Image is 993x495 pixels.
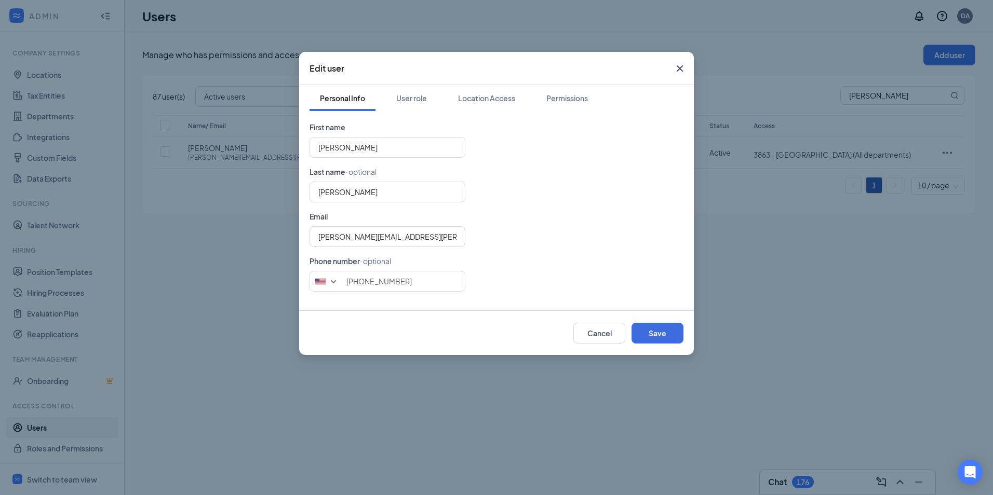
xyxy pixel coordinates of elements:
h3: Edit user [310,63,344,74]
button: Close [666,52,694,85]
div: Personal Info [320,93,365,103]
div: Permissions [546,93,588,103]
span: · optional [345,167,377,176]
div: Open Intercom Messenger [958,460,983,485]
span: Last name [310,167,345,176]
svg: Cross [674,62,686,75]
div: United States: +1 [310,271,344,291]
span: · optional [360,256,391,266]
button: Save [632,323,683,343]
div: Location Access [458,93,515,103]
input: (201) 555-0123 [310,271,465,292]
button: Cancel [573,323,625,343]
div: User role [396,93,427,103]
span: First name [310,122,345,132]
span: Email [310,212,328,221]
span: Phone number [310,256,360,266]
